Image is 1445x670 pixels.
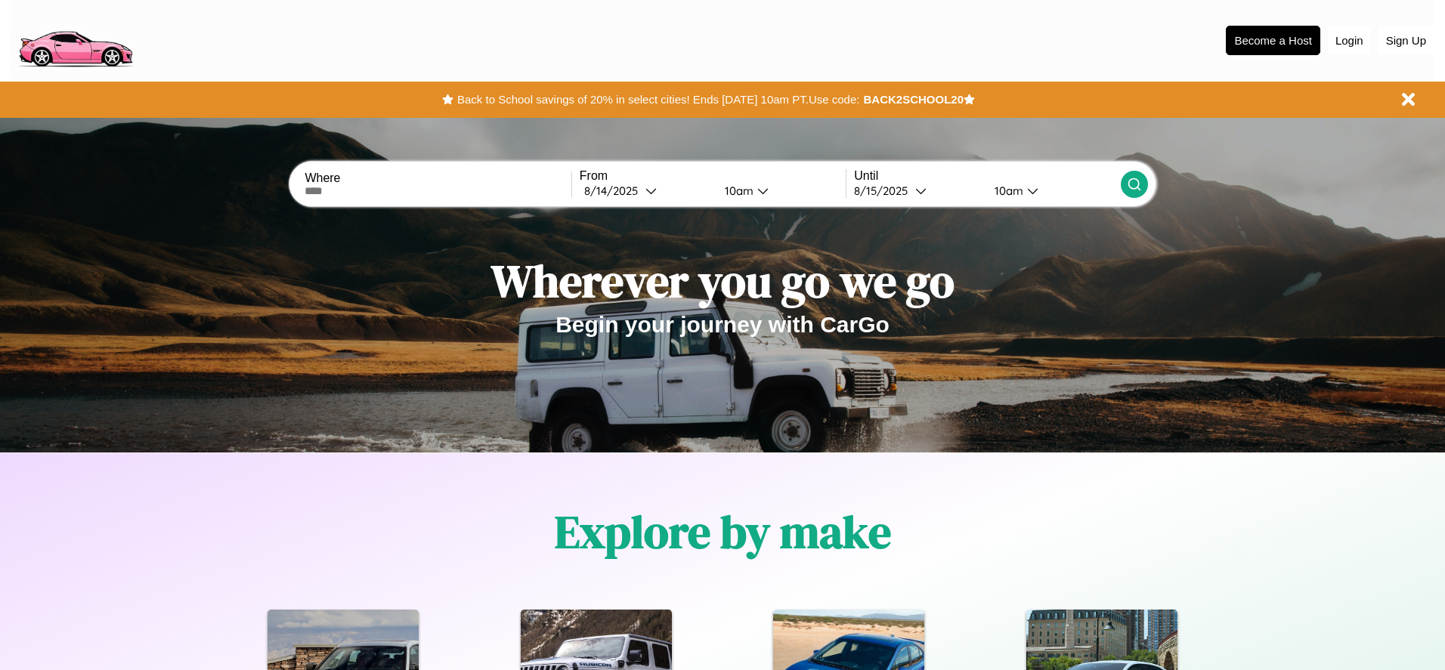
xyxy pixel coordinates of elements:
label: From [580,169,846,183]
img: logo [11,8,139,71]
button: 8/14/2025 [580,183,713,199]
div: 10am [987,184,1027,198]
div: 10am [717,184,757,198]
button: Sign Up [1378,26,1434,54]
h1: Explore by make [555,501,891,563]
button: Login [1328,26,1371,54]
b: BACK2SCHOOL20 [863,93,964,106]
label: Until [854,169,1120,183]
button: 10am [713,183,846,199]
button: Back to School savings of 20% in select cities! Ends [DATE] 10am PT.Use code: [453,89,863,110]
div: 8 / 14 / 2025 [584,184,645,198]
div: 8 / 15 / 2025 [854,184,915,198]
button: Become a Host [1226,26,1320,55]
button: 10am [982,183,1120,199]
label: Where [305,171,571,185]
